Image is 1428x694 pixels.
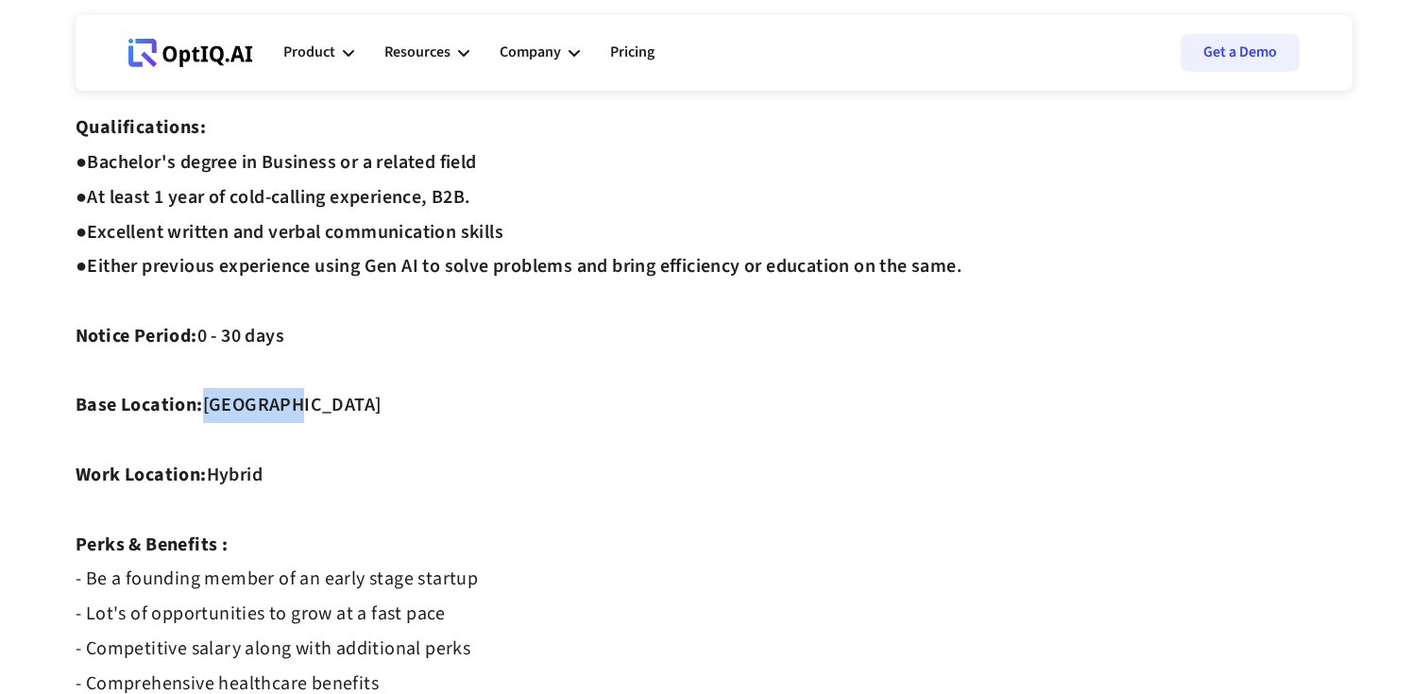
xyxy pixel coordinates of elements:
strong: ● [76,253,87,279]
strong: Base Location: [76,392,203,418]
div: Company [500,25,580,81]
strong: ● [76,219,87,245]
strong: ● [76,149,87,176]
strong: Perks & Benefits : [76,532,228,558]
strong: ● [76,184,87,211]
a: Webflow Homepage [128,25,253,81]
strong: Notice Period: [76,323,197,349]
div: Company [500,40,561,65]
div: Resources [384,40,450,65]
div: Webflow Homepage [128,66,129,67]
strong: Qualifications: [76,114,206,141]
div: Product [283,25,354,81]
a: Get a Demo [1181,34,1300,72]
a: Pricing [610,25,654,81]
div: Product [283,40,335,65]
strong: Work Location: [76,462,207,488]
div: Resources [384,25,469,81]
